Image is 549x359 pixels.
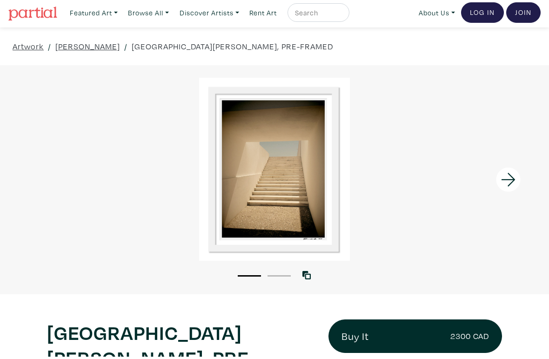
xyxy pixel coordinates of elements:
a: Featured Art [66,6,122,25]
a: Browse All [124,6,173,25]
button: 2 of 2 [268,278,291,279]
a: Join [506,5,541,25]
a: Log In [461,5,504,25]
a: Buy It2300 CAD [328,322,502,355]
a: Discover Artists [175,6,243,25]
input: Search [294,9,341,21]
span: / [48,42,51,55]
a: [GEOGRAPHIC_DATA][PERSON_NAME], PRE-FRAMED [132,42,333,55]
a: [PERSON_NAME] [55,42,120,55]
span: / [124,42,127,55]
button: 1 of 2 [238,278,261,279]
small: 2300 CAD [450,332,489,345]
a: About Us [415,6,459,25]
a: Rent Art [245,6,281,25]
a: Artwork [13,42,44,55]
